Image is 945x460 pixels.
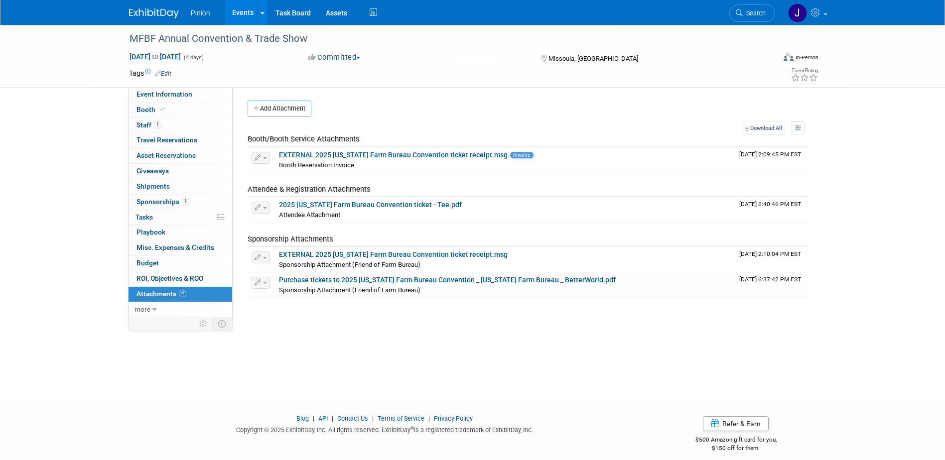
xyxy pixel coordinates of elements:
[191,9,210,17] span: Pinion
[129,287,232,302] a: Attachments4
[656,429,816,452] div: $500 Amazon gift card for you,
[510,152,534,158] span: Invoice
[129,302,232,317] a: more
[129,195,232,210] a: Sponsorships1
[126,30,760,48] div: MFBF Annual Convention & Trade Show
[742,121,785,135] a: Download All
[296,415,309,422] a: Blog
[129,8,179,18] img: ExhibitDay
[426,415,432,422] span: |
[795,54,818,61] div: In-Person
[129,103,232,117] a: Booth
[410,426,414,431] sup: ®
[716,52,819,67] div: Event Format
[248,185,371,194] span: Attendee & Registration Attachments
[129,210,232,225] a: Tasks
[739,201,801,208] span: Upload Timestamp
[129,225,232,240] a: Playbook
[337,415,368,422] a: Contact Us
[279,201,462,209] a: 2025 [US_STATE] Farm Bureau Convention ticket - Tee.pdf
[739,250,801,257] span: Upload Timestamp
[310,415,317,422] span: |
[248,134,360,143] span: Booth/Booth Service Attachments
[248,234,333,243] span: Sponsorship Attachments
[136,136,197,144] span: Travel Reservations
[136,106,167,114] span: Booth
[129,256,232,271] a: Budget
[182,198,189,205] span: 1
[129,164,232,179] a: Giveaways
[136,274,203,282] span: ROI, Objectives & ROO
[548,55,638,62] span: Missoula, [GEOGRAPHIC_DATA]
[784,53,794,61] img: Format-Inperson.png
[735,272,809,297] td: Upload Timestamp
[248,101,311,116] button: Add Attachment
[735,247,809,272] td: Upload Timestamp
[129,68,171,78] td: Tags
[434,415,473,422] a: Privacy Policy
[735,197,809,222] td: Upload Timestamp
[279,276,616,284] a: Purchase tickets to 2025 [US_STATE] Farm Bureau Convention _ [US_STATE] Farm Bureau _ BetterWorld...
[656,444,816,453] div: $150 off for them.
[703,416,769,431] a: Refer & Earn
[129,271,232,286] a: ROI, Objectives & ROO
[739,276,801,283] span: Upload Timestamp
[136,243,214,251] span: Misc. Expenses & Credits
[279,161,354,169] span: Booth Reservation Invoice
[129,133,232,148] a: Travel Reservations
[370,415,376,422] span: |
[279,261,420,268] span: Sponsorship Attachment (Friend of Farm Bureau)
[735,147,809,172] td: Upload Timestamp
[135,305,150,313] span: more
[136,198,189,206] span: Sponsorships
[279,151,508,159] a: EXTERNAL 2025 [US_STATE] Farm Bureau Convention ticket receipt.msg
[136,151,196,159] span: Asset Reservations
[279,211,340,219] span: Attendee Attachment
[129,423,641,435] div: Copyright © 2025 ExhibitDay, Inc. All rights reserved. ExhibitDay is a registered trademark of Ex...
[129,52,181,61] span: [DATE] [DATE]
[136,228,165,236] span: Playbook
[743,9,766,17] span: Search
[791,68,818,73] div: Event Rating
[136,290,186,298] span: Attachments
[212,317,232,330] td: Toggle Event Tabs
[135,213,153,221] span: Tasks
[136,259,159,267] span: Budget
[129,148,232,163] a: Asset Reservations
[129,179,232,194] a: Shipments
[129,87,232,102] a: Event Information
[150,53,160,61] span: to
[136,121,161,129] span: Staff
[378,415,424,422] a: Terms of Service
[788,3,807,22] img: Jennifer Plumisto
[329,415,336,422] span: |
[739,151,801,158] span: Upload Timestamp
[136,182,170,190] span: Shipments
[729,4,775,22] a: Search
[305,52,364,63] button: Committed
[136,167,169,175] span: Giveaways
[183,54,204,61] span: (4 days)
[129,118,232,133] a: Staff1
[318,415,328,422] a: API
[279,286,420,294] span: Sponsorship Attachment (Friend of Farm Bureau)
[155,70,171,77] a: Edit
[160,107,165,112] i: Booth reservation complete
[136,90,192,98] span: Event Information
[279,250,508,258] a: EXTERNAL 2025 [US_STATE] Farm Bureau Convention ticket receipt.msg
[179,290,186,297] span: 4
[195,317,212,330] td: Personalize Event Tab Strip
[129,240,232,255] a: Misc. Expenses & Credits
[154,121,161,128] span: 1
